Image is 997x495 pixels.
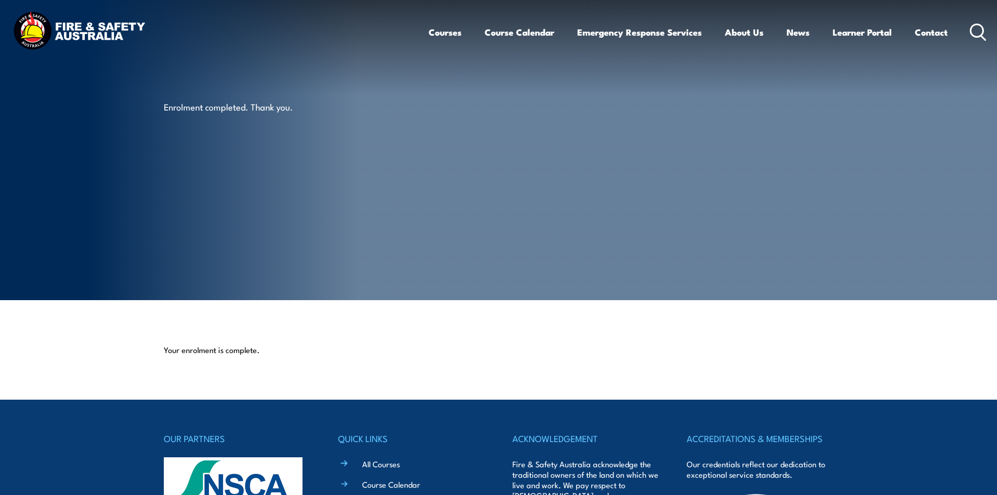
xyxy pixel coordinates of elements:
[512,431,659,446] h4: ACKNOWLEDGEMENT
[164,101,355,113] p: Enrolment completed. Thank you.
[164,345,834,355] p: Your enrolment is complete.
[362,479,420,490] a: Course Calendar
[787,18,810,46] a: News
[429,18,462,46] a: Courses
[362,458,400,469] a: All Courses
[687,459,833,480] p: Our credentials reflect our dedication to exceptional service standards.
[915,18,948,46] a: Contact
[577,18,702,46] a: Emergency Response Services
[833,18,892,46] a: Learner Portal
[338,431,485,446] h4: QUICK LINKS
[725,18,764,46] a: About Us
[164,431,310,446] h4: OUR PARTNERS
[687,431,833,446] h4: ACCREDITATIONS & MEMBERSHIPS
[485,18,554,46] a: Course Calendar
